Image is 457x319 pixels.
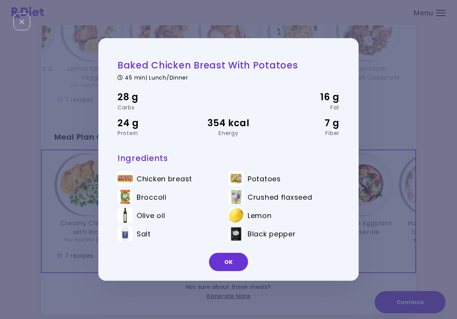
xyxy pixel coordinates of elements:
[137,174,192,183] span: Chicken breast
[248,174,281,183] span: Potatoes
[118,73,339,80] div: 45 min | Lunch/Dinner
[209,253,248,271] button: OK
[137,211,165,220] span: Olive oil
[248,211,272,220] span: Lemon
[118,130,191,136] div: Protein
[118,153,339,163] h3: Ingredients
[266,130,339,136] div: Fiber
[248,229,296,238] span: Black pepper
[248,193,312,201] span: Crushed flaxseed
[266,90,339,104] div: 16 g
[137,229,151,238] span: Salt
[266,104,339,110] div: Fat
[191,116,265,130] div: 354 kcal
[118,116,191,130] div: 24 g
[13,13,30,30] div: Close
[118,104,191,110] div: Carbs
[191,130,265,136] div: Energy
[118,59,339,71] h2: Baked Chicken Breast With Potatoes
[118,90,191,104] div: 28 g
[137,193,166,201] span: Broccoli
[266,116,339,130] div: 7 g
